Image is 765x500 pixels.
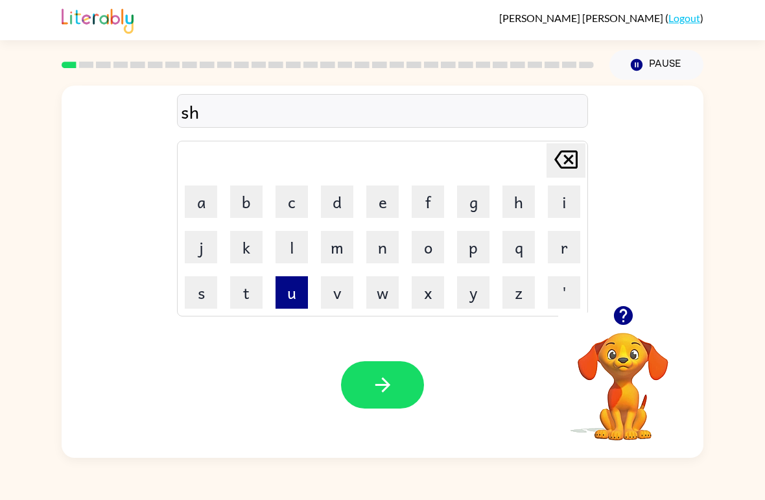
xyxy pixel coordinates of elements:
button: w [366,276,399,309]
button: g [457,185,489,218]
button: y [457,276,489,309]
button: e [366,185,399,218]
button: p [457,231,489,263]
video: Your browser must support playing .mp4 files to use Literably. Please try using another browser. [558,313,688,442]
button: t [230,276,263,309]
div: sh [181,98,584,125]
button: q [502,231,535,263]
button: s [185,276,217,309]
button: j [185,231,217,263]
button: z [502,276,535,309]
button: l [276,231,308,263]
div: ( ) [499,12,703,24]
button: r [548,231,580,263]
button: d [321,185,353,218]
img: Literably [62,5,134,34]
button: c [276,185,308,218]
button: i [548,185,580,218]
button: ' [548,276,580,309]
span: [PERSON_NAME] [PERSON_NAME] [499,12,665,24]
button: x [412,276,444,309]
button: k [230,231,263,263]
button: f [412,185,444,218]
button: h [502,185,535,218]
button: n [366,231,399,263]
button: Pause [609,50,703,80]
button: a [185,185,217,218]
button: u [276,276,308,309]
button: o [412,231,444,263]
button: v [321,276,353,309]
button: b [230,185,263,218]
a: Logout [668,12,700,24]
button: m [321,231,353,263]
